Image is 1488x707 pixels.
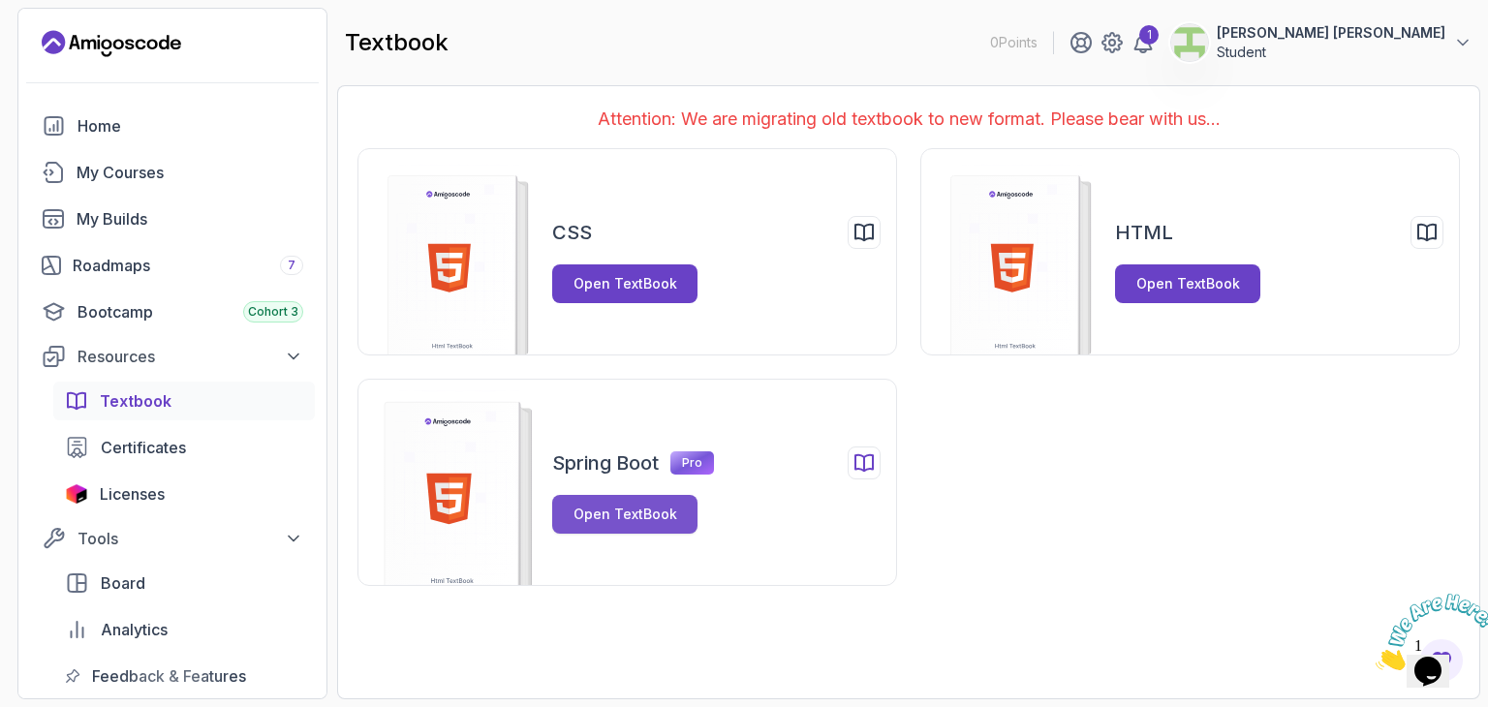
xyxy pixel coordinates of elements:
[552,219,592,246] h2: CSS
[73,254,303,277] div: Roadmaps
[8,8,15,24] span: 1
[1115,264,1260,303] button: Open TextBook
[101,436,186,459] span: Certificates
[100,482,165,506] span: Licenses
[77,114,303,138] div: Home
[357,106,1460,133] p: Attention: We are migrating old textbook to new format. Please bear with us...
[53,382,315,420] a: textbook
[101,618,168,641] span: Analytics
[1136,274,1240,293] div: Open TextBook
[77,527,303,550] div: Tools
[990,33,1038,52] p: 0 Points
[1131,31,1155,54] a: 1
[30,292,315,331] a: bootcamp
[53,428,315,467] a: certificates
[1139,25,1159,45] div: 1
[552,449,659,476] h2: Spring Boot
[77,300,303,323] div: Bootcamp
[1170,23,1472,62] button: user profile image[PERSON_NAME] [PERSON_NAME]Student
[30,107,315,145] a: home
[552,264,697,303] button: Open TextBook
[65,484,88,504] img: jetbrains icon
[573,505,677,524] div: Open TextBook
[77,207,303,231] div: My Builds
[30,339,315,374] button: Resources
[288,258,295,273] span: 7
[670,451,714,475] p: Pro
[101,571,145,595] span: Board
[53,657,315,695] a: feedback
[77,161,303,184] div: My Courses
[30,153,315,192] a: courses
[30,200,315,238] a: builds
[92,664,246,688] span: Feedback & Features
[248,304,298,320] span: Cohort 3
[552,495,697,534] button: Open TextBook
[53,610,315,649] a: analytics
[1171,24,1208,61] img: user profile image
[30,521,315,556] button: Tools
[77,345,303,368] div: Resources
[345,27,449,58] h2: textbook
[53,475,315,513] a: licenses
[573,274,677,293] div: Open TextBook
[8,8,128,84] img: Chat attention grabber
[30,246,315,285] a: roadmaps
[42,28,181,59] a: Landing page
[1217,23,1445,43] p: [PERSON_NAME] [PERSON_NAME]
[1368,586,1488,678] iframe: chat widget
[1115,219,1173,246] h2: HTML
[53,564,315,602] a: board
[1217,43,1445,62] p: Student
[100,389,171,413] span: Textbook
